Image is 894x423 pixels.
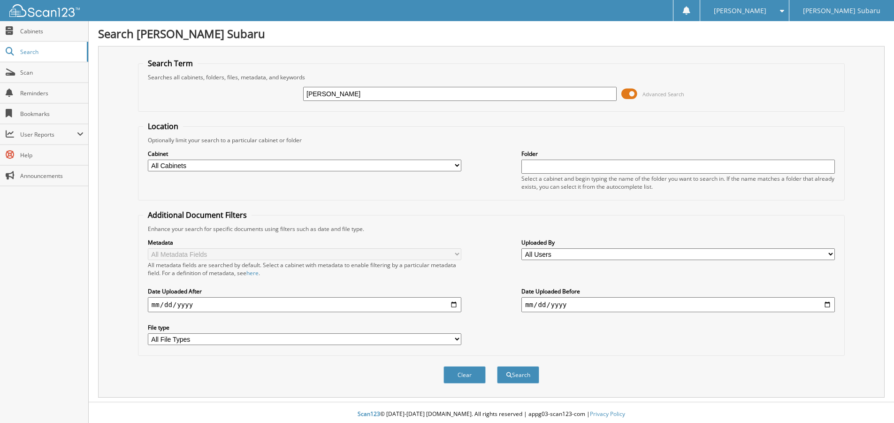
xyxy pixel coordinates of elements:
[20,110,84,118] span: Bookmarks
[148,323,461,331] label: File type
[20,172,84,180] span: Announcements
[143,58,198,69] legend: Search Term
[98,26,885,41] h1: Search [PERSON_NAME] Subaru
[143,210,252,220] legend: Additional Document Filters
[246,269,259,277] a: here
[9,4,80,17] img: scan123-logo-white.svg
[590,410,625,418] a: Privacy Policy
[642,91,684,98] span: Advanced Search
[143,136,840,144] div: Optionally limit your search to a particular cabinet or folder
[20,131,77,138] span: User Reports
[521,287,835,295] label: Date Uploaded Before
[20,151,84,159] span: Help
[803,8,880,14] span: [PERSON_NAME] Subaru
[148,150,461,158] label: Cabinet
[497,366,539,384] button: Search
[20,69,84,77] span: Scan
[148,238,461,246] label: Metadata
[20,27,84,35] span: Cabinets
[847,378,894,423] iframe: Chat Widget
[20,89,84,97] span: Reminders
[521,175,835,191] div: Select a cabinet and begin typing the name of the folder you want to search in. If the name match...
[148,261,461,277] div: All metadata fields are searched by default. Select a cabinet with metadata to enable filtering b...
[521,297,835,312] input: end
[20,48,82,56] span: Search
[143,73,840,81] div: Searches all cabinets, folders, files, metadata, and keywords
[148,297,461,312] input: start
[358,410,380,418] span: Scan123
[148,287,461,295] label: Date Uploaded After
[521,150,835,158] label: Folder
[143,225,840,233] div: Enhance your search for specific documents using filters such as date and file type.
[143,121,183,131] legend: Location
[443,366,486,384] button: Clear
[521,238,835,246] label: Uploaded By
[714,8,766,14] span: [PERSON_NAME]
